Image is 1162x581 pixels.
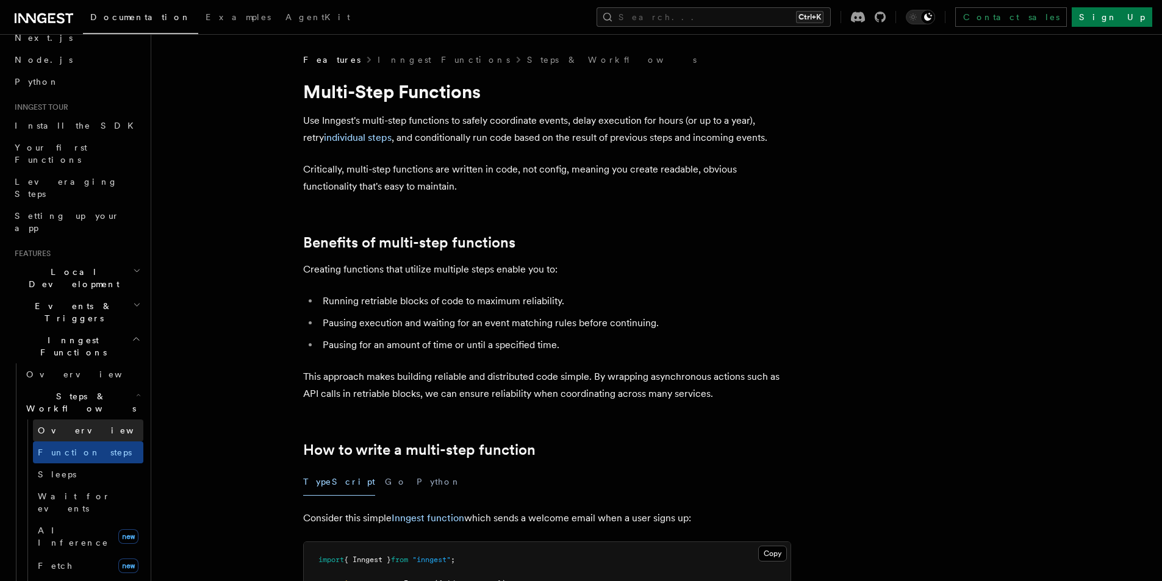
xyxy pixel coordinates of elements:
[385,468,407,496] button: Go
[303,261,791,278] p: Creating functions that utilize multiple steps enable you to:
[10,137,143,171] a: Your first Functions
[10,171,143,205] a: Leveraging Steps
[451,555,455,564] span: ;
[303,468,375,496] button: TypeScript
[33,419,143,441] a: Overview
[10,205,143,239] a: Setting up your app
[21,390,136,415] span: Steps & Workflows
[198,4,278,33] a: Examples
[118,558,138,573] span: new
[10,329,143,363] button: Inngest Functions
[303,161,791,195] p: Critically, multi-step functions are written in code, not config, meaning you create readable, ob...
[38,447,132,457] span: Function steps
[33,441,143,463] a: Function steps
[318,555,344,564] span: import
[10,334,132,358] span: Inngest Functions
[10,71,143,93] a: Python
[15,177,118,199] span: Leveraging Steps
[90,12,191,22] span: Documentation
[285,12,350,22] span: AgentKit
[303,441,536,458] a: How to write a multi-step function
[391,555,408,564] span: from
[10,102,68,112] span: Inngest tour
[10,300,133,324] span: Events & Triggers
[417,468,461,496] button: Python
[21,385,143,419] button: Steps & Workflows
[303,510,791,527] p: Consider this simple which sends a welcome email when a user signs up:
[10,115,143,137] a: Install the SDK
[1072,7,1152,27] a: Sign Up
[15,121,141,130] span: Install the SDK
[303,368,791,402] p: This approach makes building reliable and distributed code simple. By wrapping asynchronous actio...
[33,519,143,554] a: AI Inferencenew
[10,266,133,290] span: Local Development
[796,11,823,23] kbd: Ctrl+K
[21,363,143,385] a: Overview
[303,112,791,146] p: Use Inngest's multi-step functions to safely coordinate events, delay execution for hours (or up ...
[33,485,143,519] a: Wait for events
[206,12,271,22] span: Examples
[344,555,391,564] span: { Inngest }
[278,4,357,33] a: AgentKit
[10,49,143,71] a: Node.js
[38,469,76,479] span: Sleeps
[10,249,51,258] span: Features
[15,33,73,43] span: Next.js
[324,132,392,143] a: individual steps
[38,426,163,435] span: Overview
[955,7,1067,27] a: Contact sales
[906,10,935,24] button: Toggle dark mode
[10,261,143,295] button: Local Development
[319,337,791,354] li: Pausing for an amount of time or until a specified time.
[303,80,791,102] h1: Multi-Step Functions
[319,293,791,310] li: Running retriable blocks of code to maximum reliability.
[15,77,59,87] span: Python
[597,7,831,27] button: Search...Ctrl+K
[83,4,198,34] a: Documentation
[527,54,697,66] a: Steps & Workflows
[38,526,109,547] span: AI Inference
[378,54,510,66] a: Inngest Functions
[33,554,143,578] a: Fetchnew
[38,491,110,513] span: Wait for events
[15,55,73,65] span: Node.js
[303,54,360,66] span: Features
[412,555,451,564] span: "inngest"
[392,512,464,524] a: Inngest function
[26,369,152,379] span: Overview
[15,211,120,233] span: Setting up your app
[758,546,787,561] button: Copy
[118,529,138,544] span: new
[303,234,515,251] a: Benefits of multi-step functions
[10,295,143,329] button: Events & Triggers
[15,143,87,165] span: Your first Functions
[33,463,143,485] a: Sleeps
[319,315,791,332] li: Pausing execution and waiting for an event matching rules before continuing.
[38,561,73,571] span: Fetch
[10,27,143,49] a: Next.js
